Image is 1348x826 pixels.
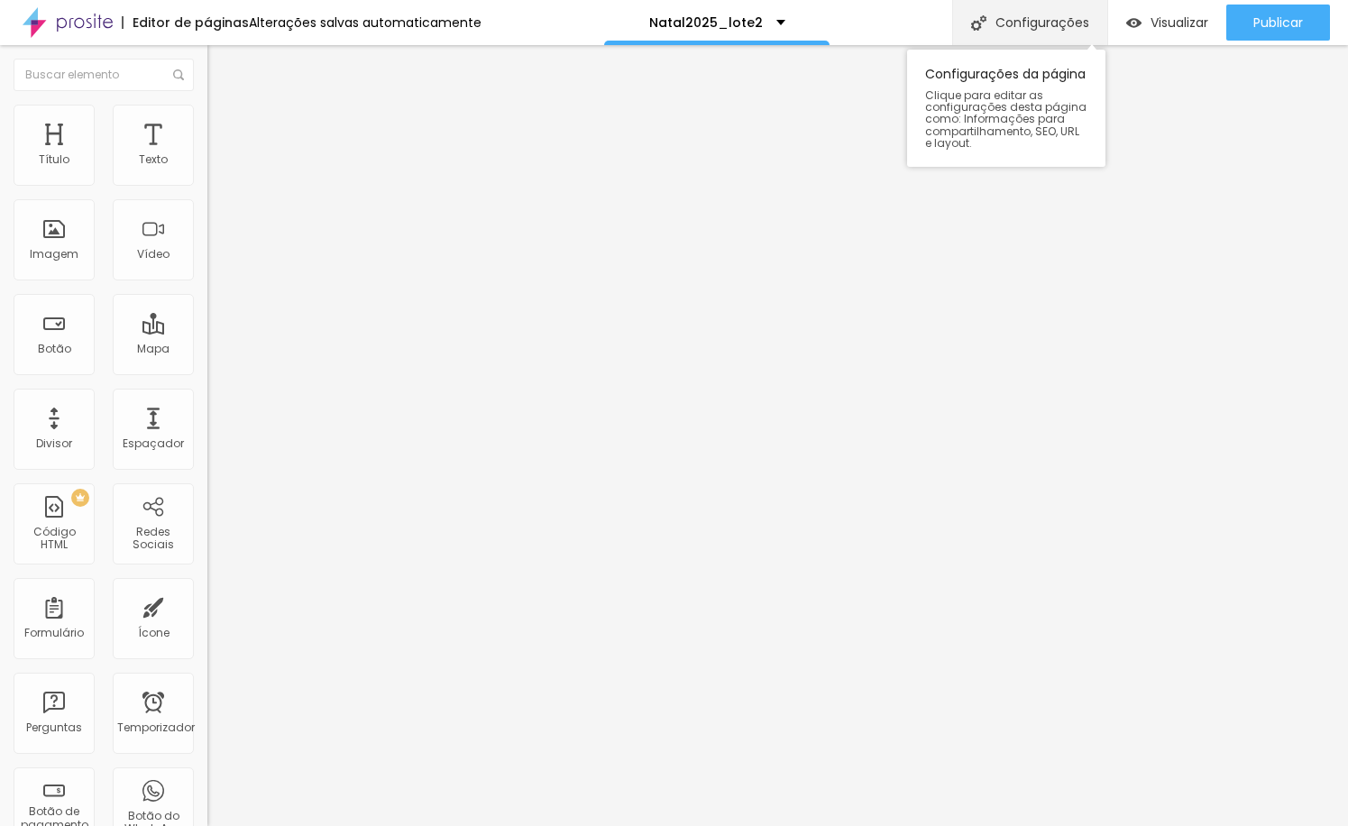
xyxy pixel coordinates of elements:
font: Mapa [137,341,170,356]
font: Ícone [138,625,170,640]
font: Perguntas [26,720,82,735]
font: Espaçador [123,436,184,451]
font: Editor de páginas [133,14,249,32]
font: Imagem [30,246,78,262]
button: Visualizar [1108,5,1226,41]
iframe: Editor [207,45,1348,826]
img: Ícone [971,15,986,31]
font: Código HTML [33,524,76,552]
font: Vídeo [137,246,170,262]
img: Ícone [173,69,184,80]
font: Natal2025_lote2 [649,14,763,32]
input: Buscar elemento [14,59,194,91]
font: Publicar [1253,14,1303,32]
font: Alterações salvas automaticamente [249,14,481,32]
font: Título [39,151,69,167]
button: Publicar [1226,5,1330,41]
font: Redes Sociais [133,524,174,552]
img: view-1.svg [1126,15,1142,31]
font: Visualizar [1151,14,1208,32]
font: Temporizador [117,720,195,735]
font: Clique para editar as configurações desta página como: Informações para compartilhamento, SEO, UR... [925,87,1087,151]
font: Formulário [24,625,84,640]
font: Configurações da página [925,65,1086,83]
font: Configurações [995,14,1089,32]
font: Botão [38,341,71,356]
font: Divisor [36,436,72,451]
font: Texto [139,151,168,167]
